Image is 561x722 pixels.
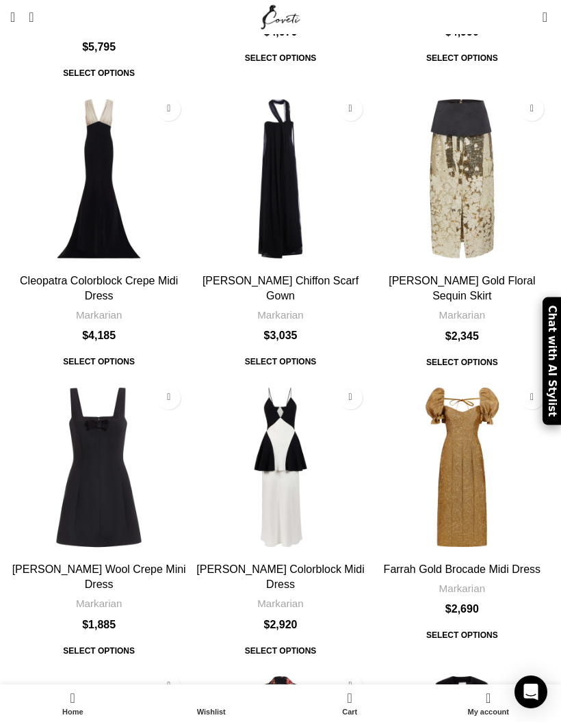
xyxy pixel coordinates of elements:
a: Farrah Gold Brocade Midi Dress [374,379,551,556]
a: Site logo [258,10,304,22]
a: Select options for “Cleopatra Colorblock Crepe Midi Dress” [53,350,144,375]
a: Select options for “Dionne Colorblock Midi Dress” [235,639,326,663]
bdi: 2,690 [445,603,479,615]
img: Markarian [10,379,187,556]
bdi: 2,920 [264,619,298,630]
span: $ [82,330,88,341]
span: $ [264,619,270,630]
a: My account [419,688,558,719]
a: [PERSON_NAME] Colorblock Midi Dress [196,563,364,590]
span: Select options [417,624,508,648]
div: My wishlist [142,688,281,719]
a: Select options for “Brooke Black Wool Crepe Mini Dress” [53,639,144,663]
span: Select options [417,350,508,375]
span: Select options [235,639,326,663]
img: Markarian [10,90,187,267]
a: Select options for “Farrah Gold Brocade Midi Dress” [417,624,508,648]
div: My cart [280,688,419,719]
img: Markarian [192,90,369,267]
bdi: 4,990 [445,26,479,38]
span: $ [264,330,270,341]
bdi: 3,035 [264,330,298,341]
a: 0 [536,3,554,31]
a: Brooke Black Wool Crepe Mini Dress [10,379,187,556]
a: Wishlist [142,688,281,719]
span: My account [426,708,551,717]
bdi: 4,070 [264,26,298,38]
a: Markarian [439,581,486,596]
a: Markarian [76,308,122,322]
span: Select options [53,350,144,375]
div: Open Intercom Messenger [514,676,547,708]
span: Wishlist [149,708,274,717]
a: Home [3,688,142,719]
span: Home [10,708,135,717]
span: 0 [543,7,553,17]
a: Cleopatra Colorblock Crepe Midi Dress [20,275,178,302]
img: Markarian [374,90,551,267]
a: Markarian [257,308,304,322]
bdi: 1,885 [82,619,116,630]
span: Select options [235,350,326,375]
a: [PERSON_NAME] Wool Crepe Mini Dress [12,563,186,590]
a: Markarian [76,596,122,611]
a: [PERSON_NAME] Gold Floral Sequin Skirt [389,275,535,302]
a: Search [22,3,40,31]
a: Cleopatra Colorblock Crepe Midi Dress [10,90,187,267]
span: $ [445,603,452,615]
span: $ [445,26,452,38]
bdi: 4,185 [82,330,116,341]
a: Select options for “Catalina Black Chiffon Scarf Gown” [235,350,326,375]
a: Select options for “Camellia Sacred Heart Embroidered Bolero Jacket” [53,62,144,86]
span: $ [445,330,452,342]
a: [PERSON_NAME] Chiffon Scarf Gown [203,275,358,302]
bdi: 5,795 [82,41,116,53]
span: Select options [417,46,508,70]
a: Catalina Black Chiffon Scarf Gown [192,90,369,267]
img: Markarian [374,379,551,556]
a: Markarian [257,596,304,611]
a: Open mobile menu [3,3,22,31]
a: Select options for “Rosa Gold Floral Sequin Skirt” [417,350,508,375]
span: $ [82,41,88,53]
a: Markarian [439,308,486,322]
a: Dionne Colorblock Midi Dress [192,379,369,556]
a: Select options for “Sabina Velvet and Satin Gown” [235,46,326,70]
span: 0 [348,688,358,698]
bdi: 2,345 [445,330,479,342]
span: Select options [235,46,326,70]
a: 0 Cart [280,688,419,719]
img: Markarian [192,379,369,556]
a: Select options for “Fiora Floral Sequin Mini Dress” [417,46,508,70]
a: Farrah Gold Brocade Midi Dress [384,563,540,575]
span: $ [264,26,270,38]
a: Rosa Gold Floral Sequin Skirt [374,90,551,267]
div: My Wishlist [522,3,536,31]
span: Cart [287,708,413,717]
span: Select options [53,639,144,663]
span: $ [82,619,88,630]
span: Select options [53,62,144,86]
